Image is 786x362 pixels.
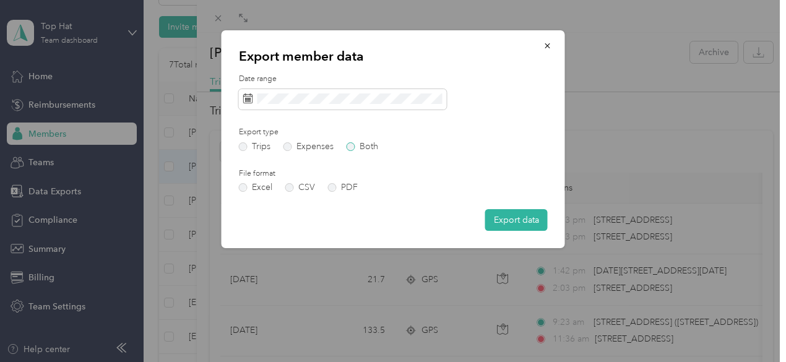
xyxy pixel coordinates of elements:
label: CSV [285,183,315,192]
label: Expenses [283,142,334,151]
label: Export type [239,127,378,138]
label: Trips [239,142,270,151]
button: Export data [485,209,548,231]
label: File format [239,168,378,179]
label: Excel [239,183,272,192]
label: Date range [239,74,548,85]
label: PDF [328,183,358,192]
p: Export member data [239,48,548,65]
iframe: Everlance-gr Chat Button Frame [717,293,786,362]
label: Both [347,142,378,151]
